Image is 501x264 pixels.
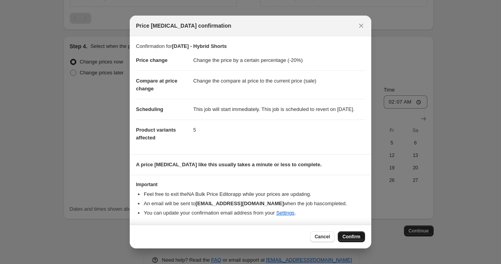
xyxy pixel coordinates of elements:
[338,231,365,242] button: Confirm
[196,201,284,206] b: [EMAIL_ADDRESS][DOMAIN_NAME]
[136,22,231,30] span: Price [MEDICAL_DATA] confirmation
[144,209,365,217] li: You can update your confirmation email address from your .
[144,200,365,208] li: An email will be sent to when the job has completed .
[136,181,365,188] h3: Important
[136,78,177,92] span: Compare at price change
[136,57,168,63] span: Price change
[172,43,227,49] b: [DATE] - Hybrid Shorts
[136,127,176,141] span: Product variants affected
[193,120,365,140] dd: 5
[276,210,295,216] a: Settings
[342,234,360,240] span: Confirm
[356,20,367,31] button: Close
[136,42,365,50] p: Confirmation for
[193,50,365,70] dd: Change the price by a certain percentage (-20%)
[193,70,365,91] dd: Change the compare at price to the current price (sale)
[136,162,322,167] b: A price [MEDICAL_DATA] like this usually takes a minute or less to complete.
[315,234,330,240] span: Cancel
[136,106,163,112] span: Scheduling
[144,190,365,198] li: Feel free to exit the NA Bulk Price Editor app while your prices are updating.
[193,99,365,120] dd: This job will start immediately. This job is scheduled to revert on [DATE].
[310,231,335,242] button: Cancel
